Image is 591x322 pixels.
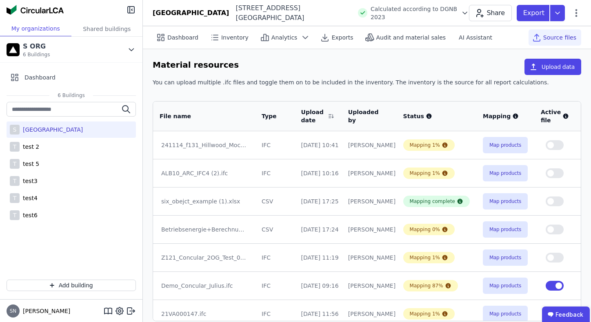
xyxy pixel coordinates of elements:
div: Z121_Concular_2OG_Test_08.ifc [161,254,247,262]
img: S ORG [7,43,20,56]
div: [STREET_ADDRESS][GEOGRAPHIC_DATA] [229,3,353,23]
span: 6 Buildings [23,51,50,58]
div: Upload date [301,108,325,124]
div: [DATE] 17:25 [301,197,335,205]
p: Export [523,8,546,18]
span: 6 Buildings [49,92,93,99]
div: Mapping 1% [410,254,440,261]
div: [GEOGRAPHIC_DATA] [153,8,229,18]
span: Analytics [271,33,298,42]
div: [PERSON_NAME] [348,282,390,290]
div: [DATE] 11:56 [301,310,335,318]
span: Dashboard [167,33,198,42]
div: T [10,193,20,203]
span: Exports [331,33,353,42]
div: [DATE] 17:24 [301,225,335,234]
div: 241114_f131_Hillwood_Mockern.ifc [161,141,247,149]
div: IFC [262,141,288,149]
div: T [10,210,20,220]
button: Add building [7,280,136,291]
div: six_obejct_example (1).xlsx [161,197,247,205]
button: Share [469,5,511,21]
div: test 5 [20,160,39,168]
div: T [10,142,20,152]
div: [GEOGRAPHIC_DATA] [20,126,83,134]
div: [PERSON_NAME] [348,225,390,234]
div: Betriebsenergie+Berechnung_Wohngebäude (1).xlsx [161,225,247,234]
div: Mapping 0% [410,226,440,233]
div: Mapping 1% [410,142,440,148]
div: [PERSON_NAME] [348,197,390,205]
div: Status [403,112,470,120]
div: 21VA000147.ifc [161,310,247,318]
div: IFC [262,169,288,177]
h6: Material resources [153,59,239,72]
div: test4 [20,194,38,202]
div: [DATE] 10:41 [301,141,335,149]
div: [PERSON_NAME] [348,169,390,177]
span: Dashboard [24,73,56,82]
div: File name [160,112,238,120]
div: You can upload multiple .ifc files and toggle them on to be included in the inventory. The invent... [153,78,581,93]
span: Calculated according to DGNB 2023 [371,5,458,21]
button: Upload data [524,59,581,75]
div: Mapping 1% [410,170,440,176]
div: Type [262,112,278,120]
button: Map products [483,306,528,322]
button: Map products [483,165,528,181]
div: [PERSON_NAME] [348,141,390,149]
div: test 2 [20,143,39,151]
div: [PERSON_NAME] [348,310,390,318]
button: Map products [483,193,528,210]
button: Map products [483,249,528,266]
div: [DATE] 10:16 [301,169,335,177]
div: IFC [262,310,288,318]
span: [PERSON_NAME] [20,307,70,315]
span: Source files [543,33,576,42]
div: S [10,125,20,135]
div: CSV [262,225,288,234]
button: Map products [483,137,528,153]
div: Mapping complete [410,198,455,205]
div: Active file [541,108,569,124]
div: T [10,159,20,169]
div: IFC [262,282,288,290]
div: Uploaded by [348,108,380,124]
div: Shared buildings [71,21,143,36]
div: Mapping [483,112,528,120]
div: test3 [20,177,38,185]
button: Map products [483,221,528,238]
span: Audit and material sales [376,33,446,42]
div: Demo_Concular_Julius.ifc [161,282,247,290]
img: Concular [7,5,64,15]
div: T [10,176,20,186]
div: [DATE] 09:16 [301,282,335,290]
div: Mapping 1% [410,311,440,317]
div: ALB10_ARC_IFC4 (2).ifc [161,169,247,177]
div: [PERSON_NAME] [348,254,390,262]
div: Mapping 87% [410,282,443,289]
div: [DATE] 11:19 [301,254,335,262]
div: CSV [262,197,288,205]
span: SN [10,309,17,313]
span: AI Assistant [459,33,492,42]
div: S ORG [23,42,50,51]
span: Inventory [221,33,249,42]
button: Map products [483,278,528,294]
div: test6 [20,211,38,219]
div: IFC [262,254,288,262]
